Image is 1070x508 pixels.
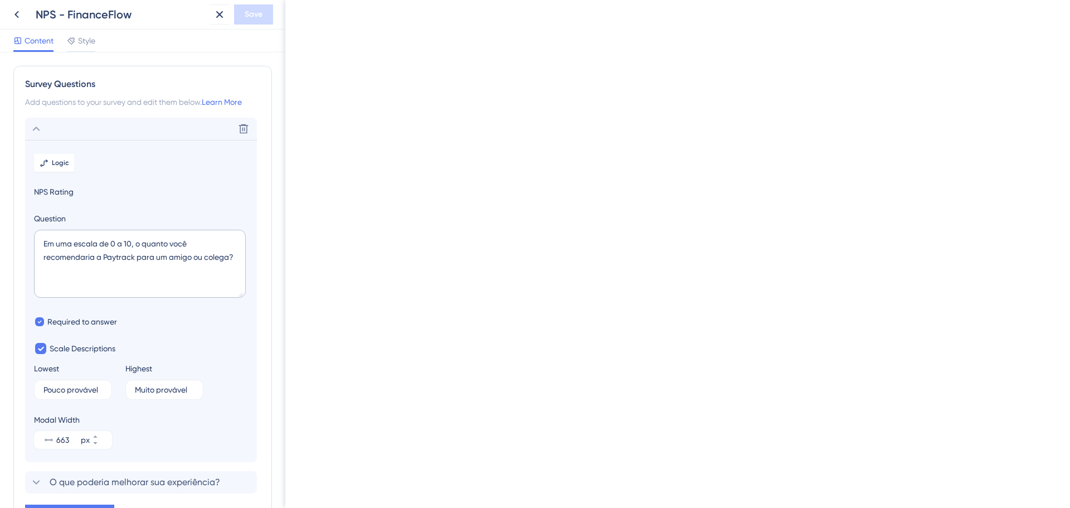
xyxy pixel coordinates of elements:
[202,98,242,107] a: Learn More
[25,95,260,109] div: Add questions to your survey and edit them below.
[81,433,90,447] div: px
[245,8,262,21] span: Save
[234,4,273,25] button: Save
[92,440,112,449] button: px
[34,185,248,199] span: NPS Rating
[78,34,95,47] span: Style
[92,431,112,440] button: px
[34,212,248,225] label: Question
[125,362,152,375] div: Highest
[47,315,117,328] span: Required to answer
[50,342,115,355] span: Scale Descriptions
[36,7,205,22] div: NPS - FinanceFlow
[135,386,194,394] input: Type the value
[50,476,220,489] span: O que poderia melhorar sua experiência?
[34,413,112,427] div: Modal Width
[34,362,59,375] div: Lowest
[25,78,260,91] div: Survey Questions
[52,158,69,167] span: Logic
[34,230,246,298] textarea: Em uma escala de 0 a 10, o quanto você recomendaria a Paytrack para um amigo ou colega?
[43,386,103,394] input: Type the value
[56,433,79,447] input: px
[25,34,53,47] span: Content
[34,154,74,172] button: Logic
